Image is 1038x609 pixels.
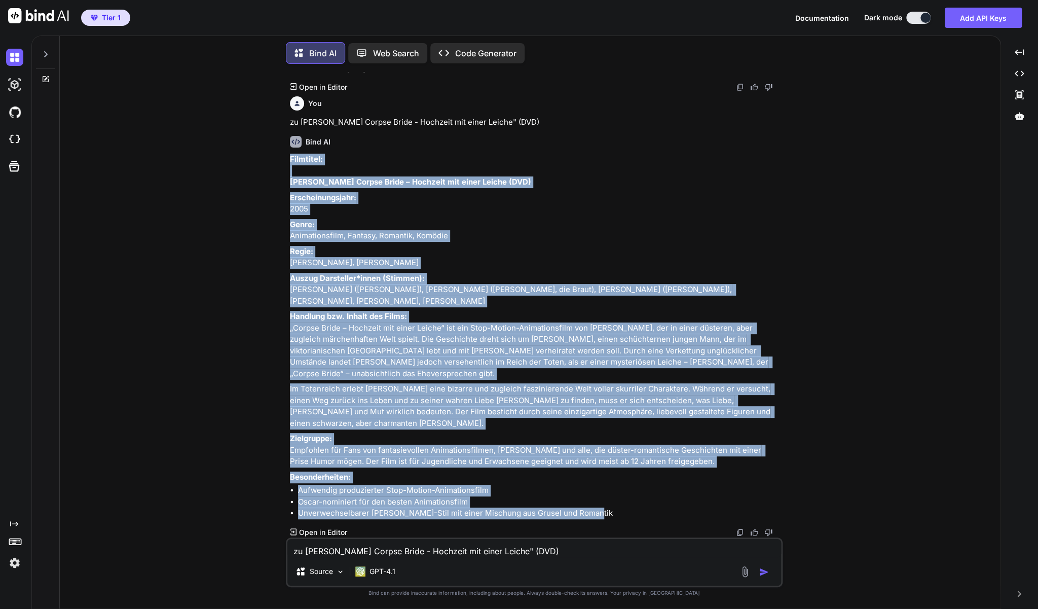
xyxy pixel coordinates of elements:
[290,193,356,202] strong: Erscheinungsjahr:
[759,567,769,577] img: icon
[6,103,23,121] img: githubDark
[8,8,69,23] img: Bind AI
[750,83,758,91] img: like
[795,13,849,23] button: Documentation
[290,433,781,468] p: Empfohlen für Fans von fantasievollen Animationsfilmen, [PERSON_NAME] und alle, die düster-romant...
[739,566,751,578] img: attachment
[945,8,1022,28] button: Add API Keys
[764,83,772,91] img: dislike
[290,383,781,429] p: Im Totenreich erlebt [PERSON_NAME] eine bizarre und zugleich faszinierende Welt voller skurriler ...
[6,554,23,571] img: settings
[290,177,531,187] strong: [PERSON_NAME] Corpse Bride – Hochzeit mit einer Leiche (DVD)
[336,567,345,576] img: Pick Models
[736,528,744,536] img: copy
[290,219,781,242] p: Animationsfilm, Fantasy, Romantik, Komödie
[795,14,849,22] span: Documentation
[290,154,323,164] strong: Filmtitel:
[290,192,781,215] p: 2005
[6,49,23,66] img: darkChat
[81,10,130,26] button: premiumTier 1
[369,566,395,577] p: GPT-4.1
[299,527,347,538] p: Open in Editor
[298,485,781,496] li: Aufwendig produzierter Stop-Motion-Animationsfilm
[764,528,772,536] img: dislike
[864,13,902,23] span: Dark mode
[736,83,744,91] img: copy
[6,76,23,93] img: darkAi-studio
[310,566,333,577] p: Source
[290,273,781,307] p: [PERSON_NAME] ([PERSON_NAME]), [PERSON_NAME] ([PERSON_NAME], die Braut), [PERSON_NAME] ([PERSON_N...
[6,131,23,148] img: cloudideIcon
[306,137,330,147] h6: Bind AI
[308,98,322,109] h6: You
[290,311,781,379] p: „Corpse Bride – Hochzeit mit einer Leiche“ ist ein Stop-Motion-Animationsfilm von [PERSON_NAME], ...
[290,273,425,283] strong: Auszug Darsteller*innen (Stimmen):
[373,47,419,59] p: Web Search
[290,246,781,269] p: [PERSON_NAME], [PERSON_NAME]
[290,220,315,229] strong: Genre:
[102,13,121,23] span: Tier 1
[290,246,313,256] strong: Regie:
[298,496,781,508] li: Oscar-nominiert für den besten Animationsfilm
[290,311,407,321] strong: Handlung bzw. Inhalt des Films:
[286,589,783,597] p: Bind can provide inaccurate information, including about people. Always double-check its answers....
[309,47,337,59] p: Bind AI
[91,15,98,21] img: premium
[290,117,781,128] p: zu [PERSON_NAME] Corpse Bride - Hochzeit mit einer Leiche" (DVD)
[290,434,332,443] strong: Zielgruppe:
[298,508,781,519] li: Unverwechselbarer [PERSON_NAME]-Stil mit einer Mischung aus Grusel und Romantik
[455,47,516,59] p: Code Generator
[355,566,365,577] img: GPT-4.1
[299,82,347,92] p: Open in Editor
[750,528,758,536] img: like
[290,472,351,482] strong: Besonderheiten:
